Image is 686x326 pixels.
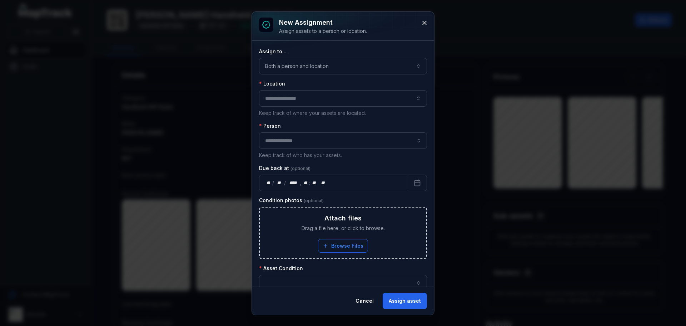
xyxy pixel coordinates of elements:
div: day, [265,179,272,186]
div: / [284,179,287,186]
label: Location [259,80,285,87]
label: Due back at [259,165,310,172]
label: Condition photos [259,197,324,204]
div: / [272,179,275,186]
h3: Attach files [324,213,362,223]
button: Both a person and location [259,58,427,74]
div: month, [275,179,284,186]
h3: New assignment [279,18,367,28]
button: Cancel [349,293,380,309]
p: Keep track of who has your assets. [259,152,427,159]
input: assignment-add:person-label [259,132,427,149]
label: Person [259,122,281,130]
div: , [300,179,302,186]
p: Keep track of where your assets are located. [259,110,427,117]
div: hour, [302,179,309,186]
button: Browse Files [318,239,368,253]
button: Calendar [408,175,427,191]
div: Assign assets to a person or location. [279,28,367,35]
div: year, [287,179,300,186]
label: Asset Condition [259,265,303,272]
div: am/pm, [319,179,327,186]
div: minute, [311,179,318,186]
div: : [309,179,311,186]
label: Assign to... [259,48,287,55]
button: Assign asset [383,293,427,309]
span: Drag a file here, or click to browse. [302,225,385,232]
